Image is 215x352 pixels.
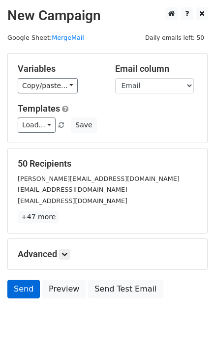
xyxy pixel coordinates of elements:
[7,7,208,24] h2: New Campaign
[18,63,100,74] h5: Variables
[88,280,163,298] a: Send Test Email
[42,280,86,298] a: Preview
[18,211,59,223] a: +47 more
[142,34,208,41] a: Daily emails left: 50
[18,186,127,193] small: [EMAIL_ADDRESS][DOMAIN_NAME]
[7,34,84,41] small: Google Sheet:
[18,249,197,260] h5: Advanced
[18,175,180,182] small: [PERSON_NAME][EMAIL_ADDRESS][DOMAIN_NAME]
[142,32,208,43] span: Daily emails left: 50
[71,117,96,133] button: Save
[7,280,40,298] a: Send
[18,103,60,114] a: Templates
[115,63,198,74] h5: Email column
[18,78,78,93] a: Copy/paste...
[18,117,56,133] a: Load...
[166,305,215,352] iframe: Chat Widget
[18,158,197,169] h5: 50 Recipients
[52,34,84,41] a: MergeMail
[18,197,127,205] small: [EMAIL_ADDRESS][DOMAIN_NAME]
